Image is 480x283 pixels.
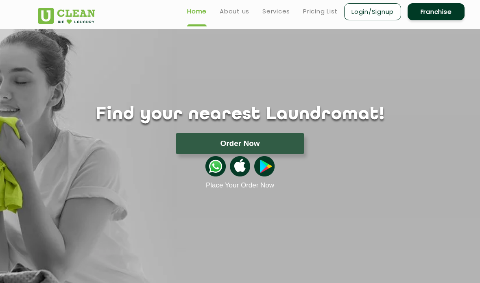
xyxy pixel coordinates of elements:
[205,156,226,176] img: whatsappicon.png
[254,156,275,176] img: playstoreicon.png
[220,7,249,16] a: About us
[32,104,448,125] h1: Find your nearest Laundromat!
[206,181,274,189] a: Place Your Order Now
[408,3,465,20] a: Franchise
[230,156,250,176] img: apple-icon.png
[344,3,401,20] a: Login/Signup
[38,8,95,24] img: UClean Laundry and Dry Cleaning
[176,133,304,154] button: Order Now
[187,7,207,16] a: Home
[262,7,290,16] a: Services
[303,7,338,16] a: Pricing List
